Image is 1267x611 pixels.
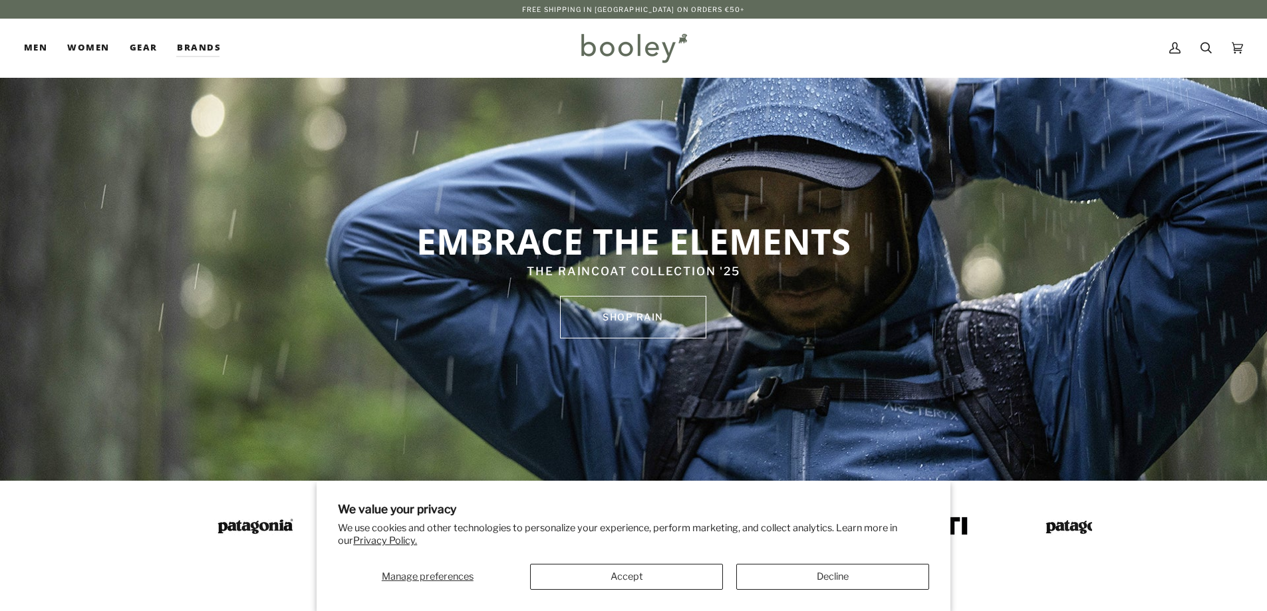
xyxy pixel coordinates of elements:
[67,41,109,55] span: Women
[338,502,929,516] h2: We value your privacy
[560,296,706,338] a: SHOP rain
[382,570,474,582] span: Manage preferences
[736,564,929,590] button: Decline
[24,41,47,55] span: Men
[575,29,692,67] img: Booley
[57,19,119,77] a: Women
[177,41,221,55] span: Brands
[522,4,745,15] p: Free Shipping in [GEOGRAPHIC_DATA] on Orders €50+
[167,19,231,77] a: Brands
[338,522,929,547] p: We use cookies and other technologies to personalize your experience, perform marketing, and coll...
[251,263,1016,281] p: THE RAINCOAT COLLECTION '25
[120,19,168,77] a: Gear
[130,41,158,55] span: Gear
[353,535,417,547] a: Privacy Policy.
[530,564,723,590] button: Accept
[24,19,57,77] a: Men
[338,564,517,590] button: Manage preferences
[251,219,1016,263] p: EMBRACE THE ELEMENTS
